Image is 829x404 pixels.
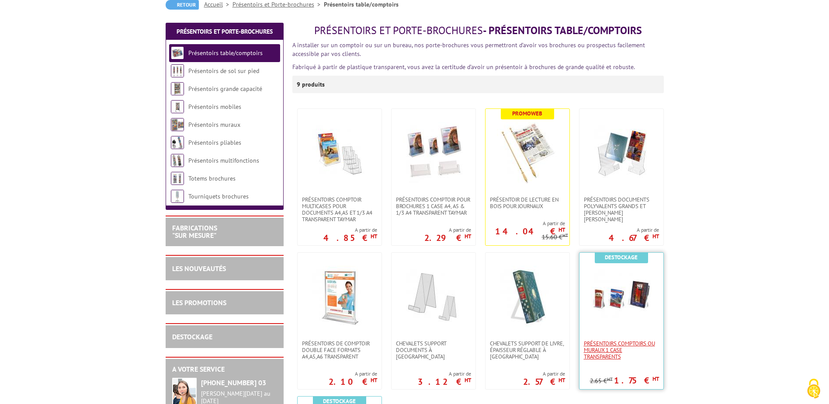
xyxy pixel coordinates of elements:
h2: A votre service [172,366,277,373]
a: Présentoir de lecture en bois pour journaux [486,196,569,209]
strong: [PHONE_NUMBER] 03 [201,378,266,387]
a: Présentoirs et Porte-brochures [177,28,273,35]
sup: HT [562,232,568,238]
sup: HT [607,376,613,382]
a: Accueil [204,0,232,8]
sup: HT [371,233,377,240]
a: PRÉSENTOIRS DE COMPTOIR DOUBLE FACE FORMATS A4,A5,A6 TRANSPARENT [298,340,382,360]
span: Présentoirs comptoirs ou muraux 1 case Transparents [584,340,659,360]
p: 9 produits [297,76,330,93]
a: Tourniquets brochures [188,192,249,200]
span: CHEVALETS SUPPORT DE LIVRE, ÉPAISSEUR RÉGLABLE À [GEOGRAPHIC_DATA] [490,340,565,360]
p: 15.60 € [542,234,568,240]
img: Présentoirs de sol sur pied [171,64,184,77]
p: 2.10 € [329,379,377,384]
img: Présentoirs multifonctions [171,154,184,167]
img: CHEVALETS SUPPORT DOCUMENTS À POSER [403,266,464,327]
a: Présentoirs grande capacité [188,85,262,93]
a: Présentoirs muraux [188,121,240,129]
span: Présentoir de lecture en bois pour journaux [490,196,565,209]
font: Fabriqué à partir de plastique transparent, vous avez la certitude d’avoir un présentoir à brochu... [292,63,635,71]
a: PRÉSENTOIRS COMPTOIR POUR BROCHURES 1 CASE A4, A5 & 1/3 A4 TRANSPARENT taymar [392,196,475,216]
span: PRÉSENTOIRS DE COMPTOIR DOUBLE FACE FORMATS A4,A5,A6 TRANSPARENT [302,340,377,360]
p: 4.85 € [323,235,377,240]
b: Promoweb [512,110,542,117]
p: 2.65 € [590,378,613,384]
a: Totems brochures [188,174,236,182]
span: A partir de [323,226,377,233]
p: 1.75 € [614,378,659,383]
span: Présentoirs et Porte-brochures [314,24,483,37]
img: Totems brochures [171,172,184,185]
img: Présentoirs table/comptoirs [171,46,184,59]
a: Présentoirs comptoirs ou muraux 1 case Transparents [579,340,663,360]
sup: HT [558,376,565,384]
a: Présentoirs Documents Polyvalents Grands et [PERSON_NAME] [PERSON_NAME] [579,196,663,223]
img: Présentoirs comptoir multicases POUR DOCUMENTS A4,A5 ET 1/3 A4 TRANSPARENT TAYMAR [309,122,370,183]
img: CHEVALETS SUPPORT DE LIVRE, ÉPAISSEUR RÉGLABLE À POSER [497,266,558,327]
sup: HT [558,226,565,233]
span: Présentoirs Documents Polyvalents Grands et [PERSON_NAME] [PERSON_NAME] [584,196,659,223]
img: Présentoirs pliables [171,136,184,149]
a: LES NOUVEAUTÉS [172,264,226,273]
a: CHEVALETS SUPPORT DE LIVRE, ÉPAISSEUR RÉGLABLE À [GEOGRAPHIC_DATA] [486,340,569,360]
sup: HT [465,233,471,240]
img: PRÉSENTOIRS DE COMPTOIR DOUBLE FACE FORMATS A4,A5,A6 TRANSPARENT [309,266,370,327]
img: Présentoirs mobiles [171,100,184,113]
a: CHEVALETS SUPPORT DOCUMENTS À [GEOGRAPHIC_DATA] [392,340,475,360]
span: A partir de [424,226,471,233]
p: 3.12 € [418,379,471,384]
p: 2.29 € [424,235,471,240]
img: Présentoirs Documents Polyvalents Grands et Petits Modèles [591,122,652,183]
span: A partir de [609,226,659,233]
sup: HT [465,376,471,384]
a: DESTOCKAGE [172,332,212,341]
img: Cookies (fenêtre modale) [803,378,825,400]
img: PRÉSENTOIRS COMPTOIR POUR BROCHURES 1 CASE A4, A5 & 1/3 A4 TRANSPARENT taymar [403,122,464,183]
p: 4.67 € [609,235,659,240]
button: Cookies (fenêtre modale) [798,374,829,404]
span: Présentoirs comptoir multicases POUR DOCUMENTS A4,A5 ET 1/3 A4 TRANSPARENT TAYMAR [302,196,377,223]
h1: - Présentoirs table/comptoirs [292,25,664,36]
a: Présentoirs et Porte-brochures [232,0,324,8]
span: CHEVALETS SUPPORT DOCUMENTS À [GEOGRAPHIC_DATA] [396,340,471,360]
a: FABRICATIONS"Sur Mesure" [172,223,217,240]
span: PRÉSENTOIRS COMPTOIR POUR BROCHURES 1 CASE A4, A5 & 1/3 A4 TRANSPARENT taymar [396,196,471,216]
a: Présentoirs multifonctions [188,157,259,164]
img: Tourniquets brochures [171,190,184,203]
a: Présentoirs pliables [188,139,241,146]
a: LES PROMOTIONS [172,298,226,307]
span: A partir de [418,370,471,377]
font: A installer sur un comptoir ou sur un bureau, nos porte-brochures vous permettront d’avoir vos br... [292,41,645,58]
sup: HT [371,376,377,384]
a: Présentoirs comptoir multicases POUR DOCUMENTS A4,A5 ET 1/3 A4 TRANSPARENT TAYMAR [298,196,382,223]
img: Présentoirs muraux [171,118,184,131]
span: A partir de [486,220,565,227]
img: Présentoirs comptoirs ou muraux 1 case Transparents [591,266,652,327]
span: A partir de [523,370,565,377]
sup: HT [652,233,659,240]
a: Présentoirs de sol sur pied [188,67,259,75]
a: Présentoirs table/comptoirs [188,49,263,57]
sup: HT [652,375,659,383]
p: 14.04 € [495,229,565,234]
span: A partir de [329,370,377,377]
p: 2.57 € [523,379,565,384]
b: Destockage [605,254,638,261]
img: Présentoir de lecture en bois pour journaux [497,122,558,183]
img: Présentoirs grande capacité [171,82,184,95]
a: Présentoirs mobiles [188,103,241,111]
